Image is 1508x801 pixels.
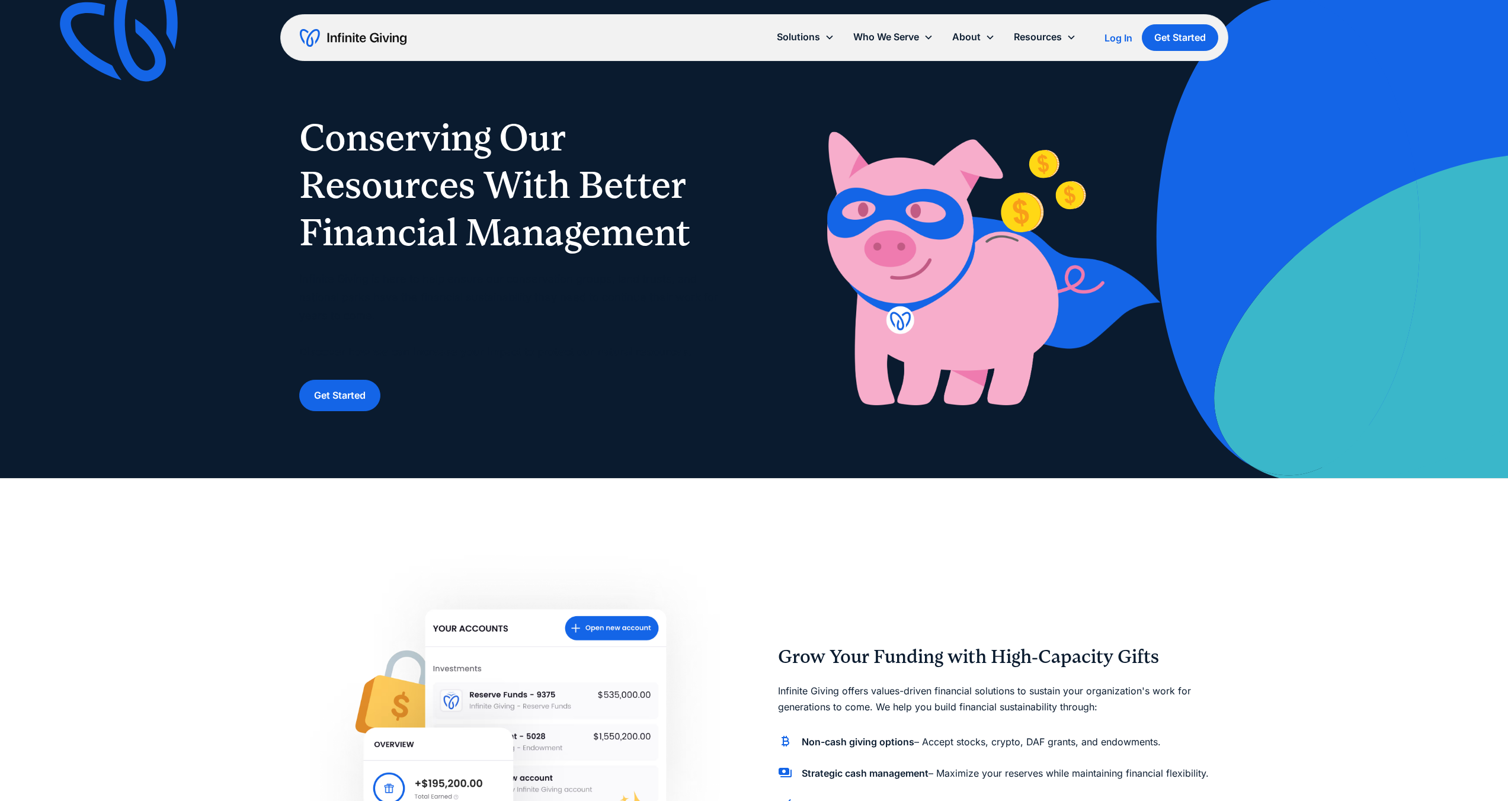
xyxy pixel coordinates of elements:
[778,683,1209,715] p: Infinite Giving offers values-driven financial solutions to sustain your organization's work for ...
[1104,33,1132,43] div: Log In
[802,734,1161,750] p: – Accept stocks, crypto, DAF grants, and endowments.
[844,24,943,50] div: Who We Serve
[802,765,1209,781] p: – Maximize your reserves while maintaining financial flexibility.
[767,24,844,50] div: Solutions
[802,736,914,748] strong: Non-cash giving options
[1104,31,1132,45] a: Log In
[778,114,1209,412] img: nonprofit donation platform for faith-based organizations and ministries
[299,380,380,411] a: Get Started
[299,345,691,358] strong: Discover how we can increase your impact to protect our natural resources.
[853,29,919,45] div: Who We Serve
[1142,24,1218,51] a: Get Started
[778,646,1209,668] h2: Grow Your Funding with High-Capacity Gifts
[802,767,929,779] strong: Strategic cash management
[299,114,731,256] h1: Conserving Our Resources With Better Financial Management
[1014,29,1062,45] div: Resources
[299,270,731,361] p: Infinite Giving is here to help ensure our conservation groups, land trusts, and national parks h...
[1004,24,1086,50] div: Resources
[300,28,406,47] a: home
[952,29,981,45] div: About
[943,24,1004,50] div: About
[777,29,820,45] div: Solutions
